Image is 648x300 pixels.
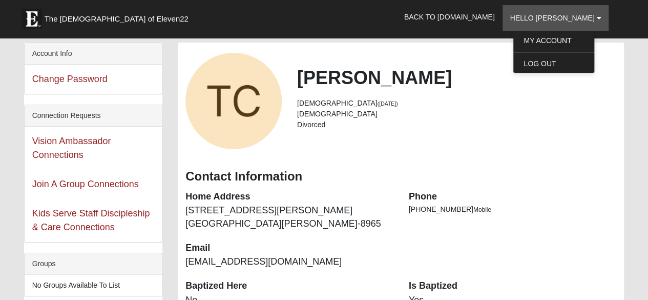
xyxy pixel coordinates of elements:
[185,255,393,269] dd: [EMAIL_ADDRESS][DOMAIN_NAME]
[378,101,398,107] small: ([DATE])
[32,179,139,189] a: Join A Group Connections
[297,119,616,130] li: Divorced
[513,57,594,70] a: Log Out
[473,206,491,213] span: Mobile
[185,279,393,293] dt: Baptized Here
[25,43,162,65] div: Account Info
[297,98,616,109] li: [DEMOGRAPHIC_DATA]
[185,204,393,230] dd: [STREET_ADDRESS][PERSON_NAME] [GEOGRAPHIC_DATA][PERSON_NAME]-8965
[409,279,617,293] dt: Is Baptized
[409,204,617,215] li: [PHONE_NUMBER]
[25,105,162,127] div: Connection Requests
[185,242,393,255] dt: Email
[32,208,150,232] a: Kids Serve Staff Discipleship & Care Connections
[513,34,594,47] a: My Account
[25,275,162,296] li: No Groups Available To List
[503,5,609,31] a: Hello [PERSON_NAME]
[297,109,616,119] li: [DEMOGRAPHIC_DATA]
[409,190,617,204] dt: Phone
[32,74,108,84] a: Change Password
[25,253,162,275] div: Groups
[32,136,111,160] a: Vision Ambassador Connections
[185,53,282,149] a: View Fullsize Photo
[510,14,595,22] span: Hello [PERSON_NAME]
[16,4,221,29] a: The [DEMOGRAPHIC_DATA] of Eleven22
[297,67,616,89] h2: [PERSON_NAME]
[396,4,503,30] a: Back to [DOMAIN_NAME]
[45,14,189,24] span: The [DEMOGRAPHIC_DATA] of Eleven22
[22,9,42,29] img: Eleven22 logo
[185,190,393,204] dt: Home Address
[185,169,616,184] h3: Contact Information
